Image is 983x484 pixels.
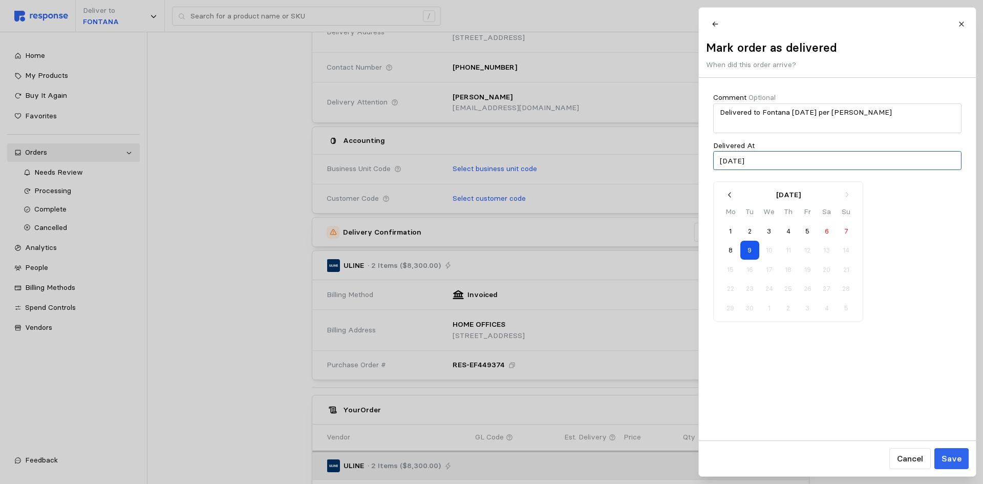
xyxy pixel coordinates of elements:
[837,260,856,279] button: 21 September 2025
[778,206,798,221] th: Th
[817,206,837,221] th: Sa
[759,260,778,279] button: 17 September 2025
[739,185,837,204] button: [DATE]
[713,140,755,152] p: Delivered At
[817,222,836,241] button: 6 September 2025
[798,222,817,241] button: 5 September 2025
[779,241,798,260] button: 11 September 2025
[759,222,778,241] button: 3 September 2025
[721,299,740,318] button: 29 September 2025
[817,260,836,279] button: 20 September 2025
[837,241,856,260] button: 14 September 2025
[740,260,759,279] button: 16 September 2025
[798,206,817,221] th: Fr
[837,222,856,241] button: 7 September 2025
[798,241,817,260] button: 12 September 2025
[837,279,856,298] button: 28 September 2025
[889,448,930,469] button: Cancel
[836,206,856,221] th: Su
[740,279,759,298] button: 23 September 2025
[740,299,759,318] button: 30 September 2025
[817,241,836,260] button: 13 September 2025
[779,299,798,318] button: 2 October 2025
[706,40,837,56] h2: Mark order as delivered
[817,299,836,318] button: 4 October 2025
[896,452,923,465] p: Cancel
[759,241,778,260] button: 10 September 2025
[837,299,856,318] button: 5 October 2025
[740,206,759,221] th: Tu
[740,222,759,241] button: 2 September 2025
[721,260,740,279] button: 15 September 2025
[798,279,817,298] button: 26 September 2025
[721,206,740,221] th: Mo
[934,448,968,469] button: Save
[759,279,778,298] button: 24 September 2025
[721,222,740,241] button: 1 September 2025
[817,279,836,298] button: 27 September 2025
[749,93,776,102] span: Optional
[759,206,779,221] th: We
[779,222,798,241] button: 4 September 2025
[740,241,759,260] button: 9 September 2025
[759,299,778,318] button: 1 October 2025
[798,299,817,318] button: 3 October 2025
[713,103,961,133] textarea: Delivered to Fontana [DATE] per [PERSON_NAME]
[721,241,740,260] button: 8 September 2025
[779,260,798,279] button: 18 September 2025
[713,92,776,103] p: Comment
[798,260,817,279] button: 19 September 2025
[706,59,837,71] p: When did this order arrive?
[779,279,798,298] button: 25 September 2025
[721,279,740,298] button: 22 September 2025
[941,452,961,465] p: Save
